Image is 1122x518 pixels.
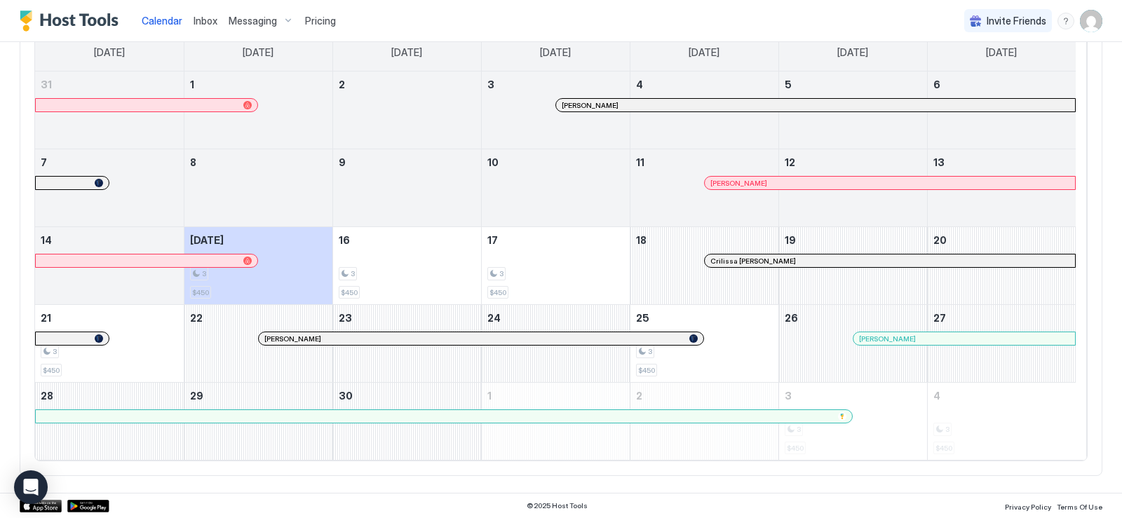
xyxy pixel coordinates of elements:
a: Host Tools Logo [20,11,125,32]
td: September 28, 2025 [35,383,184,461]
span: 8 [190,156,196,168]
td: September 15, 2025 [184,227,332,305]
span: 22 [190,312,203,324]
span: [DATE] [190,234,224,246]
td: September 10, 2025 [481,149,630,227]
span: 12 [785,156,795,168]
span: [DATE] [94,46,125,59]
td: September 16, 2025 [332,227,481,305]
span: 26 [785,312,798,324]
a: September 19, 2025 [779,227,927,253]
a: Privacy Policy [1005,498,1051,513]
span: 20 [933,234,947,246]
td: September 7, 2025 [35,149,184,227]
a: October 1, 2025 [482,383,630,409]
a: September 24, 2025 [482,305,630,331]
div: [PERSON_NAME] [710,179,1069,188]
span: 3 [351,269,355,278]
span: 3 [487,79,494,90]
td: September 19, 2025 [778,227,927,305]
td: September 21, 2025 [35,305,184,383]
span: 3 [785,390,792,402]
span: 30 [339,390,353,402]
a: September 21, 2025 [35,305,184,331]
span: 3 [202,269,206,278]
a: September 5, 2025 [779,71,927,97]
span: 13 [933,156,945,168]
td: September 23, 2025 [332,305,481,383]
td: October 1, 2025 [481,383,630,461]
a: Friday [823,34,882,71]
a: October 4, 2025 [928,383,1076,409]
a: September 14, 2025 [35,227,184,253]
td: September 30, 2025 [332,383,481,461]
a: App Store [20,500,62,512]
td: October 3, 2025 [778,383,927,461]
span: Privacy Policy [1005,503,1051,511]
span: $450 [489,288,506,297]
span: 1 [487,390,492,402]
span: 23 [339,312,352,324]
td: September 6, 2025 [927,71,1076,149]
span: 2 [339,79,345,90]
a: September 22, 2025 [184,305,332,331]
td: September 11, 2025 [630,149,778,227]
a: September 27, 2025 [928,305,1076,331]
span: 19 [785,234,796,246]
a: September 29, 2025 [184,383,332,409]
td: September 17, 2025 [481,227,630,305]
a: Sunday [80,34,139,71]
a: September 13, 2025 [928,149,1076,175]
a: September 11, 2025 [630,149,778,175]
a: Google Play Store [67,500,109,512]
td: September 4, 2025 [630,71,778,149]
td: September 18, 2025 [630,227,778,305]
span: [DATE] [243,46,273,59]
span: © 2025 Host Tools [527,501,588,510]
span: Messaging [229,15,277,27]
span: 24 [487,312,501,324]
div: Crilissa [PERSON_NAME] [710,257,1069,266]
a: September 6, 2025 [928,71,1076,97]
span: 14 [41,234,52,246]
a: September 16, 2025 [333,227,481,253]
td: September 9, 2025 [332,149,481,227]
span: 27 [933,312,946,324]
span: $450 [638,366,655,375]
a: September 8, 2025 [184,149,332,175]
span: 7 [41,156,47,168]
a: August 31, 2025 [35,71,184,97]
div: User profile [1080,10,1102,32]
div: Open Intercom Messenger [14,470,48,504]
span: Pricing [305,15,336,27]
span: 3 [53,347,57,356]
span: $450 [192,288,209,297]
span: [DATE] [986,46,1017,59]
span: 4 [933,390,940,402]
span: Calendar [142,15,182,27]
a: October 3, 2025 [779,383,927,409]
a: Inbox [194,13,217,28]
div: menu [1057,13,1074,29]
span: Terms Of Use [1057,503,1102,511]
td: September 14, 2025 [35,227,184,305]
a: September 2, 2025 [333,71,481,97]
span: 6 [933,79,940,90]
span: [PERSON_NAME] [264,334,321,343]
span: [DATE] [837,46,868,59]
a: September 20, 2025 [928,227,1076,253]
td: August 31, 2025 [35,71,184,149]
a: September 9, 2025 [333,149,481,175]
span: 3 [499,269,503,278]
div: [PERSON_NAME] [264,334,697,343]
a: Monday [229,34,288,71]
a: Thursday [675,34,734,71]
td: September 26, 2025 [778,305,927,383]
a: September 26, 2025 [779,305,927,331]
td: September 24, 2025 [481,305,630,383]
span: [PERSON_NAME] [562,101,619,110]
a: September 12, 2025 [779,149,927,175]
td: September 1, 2025 [184,71,332,149]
